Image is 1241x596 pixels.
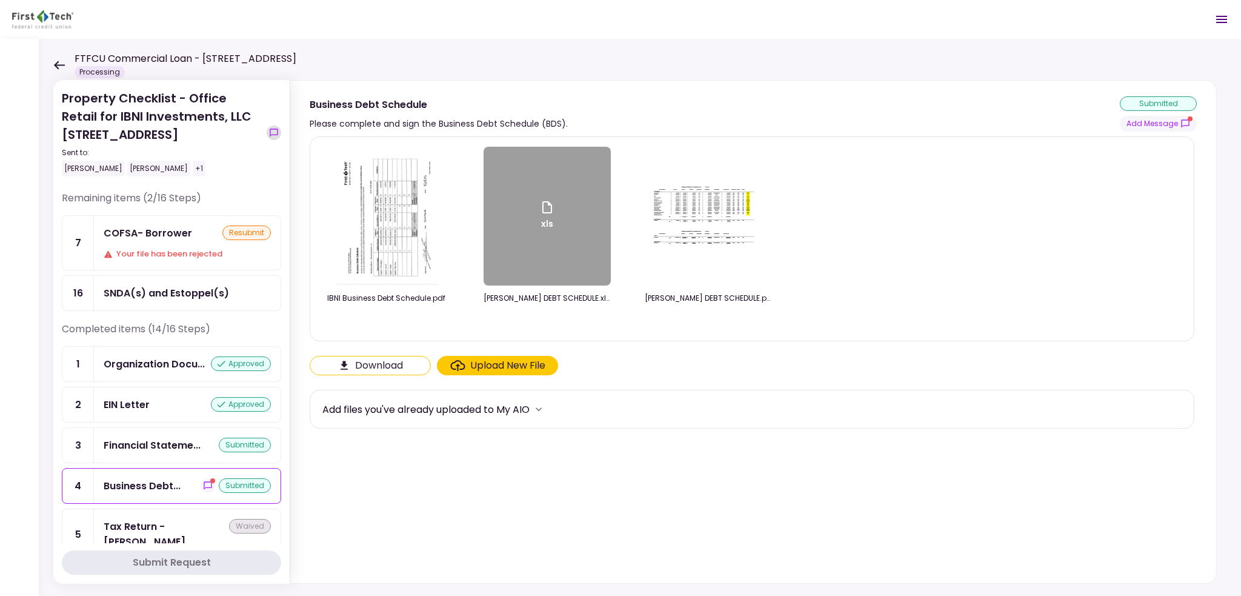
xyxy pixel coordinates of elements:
div: 7 [62,216,94,270]
a: 16SNDA(s) and Estoppel(s) [62,275,281,311]
div: 4 [62,469,94,503]
div: jOHNNY DEBT SCHEDULE.pdf [645,293,772,304]
div: [PERSON_NAME] [127,161,190,176]
div: Tax Return - Borrower [104,519,229,549]
div: xls [540,200,554,233]
button: more [530,400,548,418]
span: Click here to upload the required document [437,356,558,375]
div: COFSA- Borrower [104,226,192,241]
div: Business Debt Schedule [104,478,181,494]
button: show-messages [267,126,281,140]
div: Add files you've already uploaded to My AIO [322,402,530,417]
div: Remaining items (2/16 Steps) [62,191,281,215]
div: Your file has been rejected [104,248,271,260]
div: 2 [62,387,94,422]
button: Click here to download the document [310,356,431,375]
div: Business Debt SchedulePlease complete and sign the Business Debt Schedule (BDS).submittedshow-mes... [290,80,1217,584]
div: Business Debt Schedule [310,97,568,112]
div: IBNI Business Debt Schedule.pdf [322,293,450,304]
div: Organization Documents for Borrowing Entity [104,357,205,372]
div: 16 [62,276,94,310]
div: resubmit [222,226,271,240]
div: +1 [193,161,205,176]
div: waived [229,519,271,534]
div: Submit Request [133,555,211,570]
div: approved [211,357,271,371]
button: Submit Request [62,551,281,575]
a: 7COFSA- BorrowerresubmitYour file has been rejected [62,215,281,270]
div: approved [211,397,271,412]
div: submitted [219,438,271,452]
button: show-messages [201,478,215,493]
div: 1 [62,347,94,381]
div: Upload New File [470,358,545,373]
div: submitted [219,478,271,493]
img: Partner icon [12,10,73,28]
div: Property Checklist - Office Retail for IBNI Investments, LLC [STREET_ADDRESS] [62,89,262,176]
div: Financial Statement - Borrower [104,438,201,453]
div: Completed items (14/16 Steps) [62,322,281,346]
div: 5 [62,509,94,559]
a: 1Organization Documents for Borrowing Entityapproved [62,346,281,382]
button: show-messages [1120,116,1197,132]
div: [PERSON_NAME] [62,161,125,176]
div: SNDA(s) and Estoppel(s) [104,286,229,301]
a: 4Business Debt Scheduleshow-messagessubmitted [62,468,281,504]
h1: FTFCU Commercial Loan - [STREET_ADDRESS] [75,52,296,66]
div: JOHNNY DEBT SCHEDULE.xlsx [484,293,611,304]
button: Open menu [1207,5,1236,34]
div: Processing [75,66,125,78]
div: 3 [62,428,94,463]
div: Please complete and sign the Business Debt Schedule (BDS). [310,116,568,131]
a: 3Financial Statement - Borrowersubmitted [62,427,281,463]
a: 5Tax Return - Borrowerwaived [62,509,281,560]
div: submitted [1120,96,1197,111]
div: Sent to: [62,147,262,158]
a: 2EIN Letterapproved [62,387,281,423]
div: EIN Letter [104,397,150,412]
